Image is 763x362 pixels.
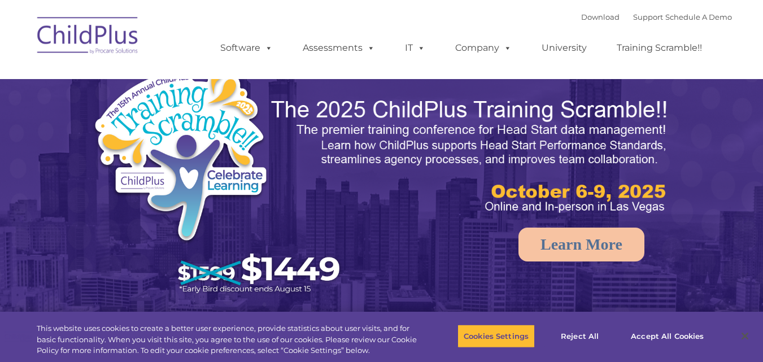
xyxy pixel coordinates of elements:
button: Cookies Settings [457,324,535,348]
a: Download [581,12,620,21]
a: University [530,37,598,59]
button: Close [733,324,757,348]
div: This website uses cookies to create a better user experience, provide statistics about user visit... [37,323,420,356]
font: | [581,12,732,21]
a: Training Scramble!! [605,37,713,59]
img: ChildPlus by Procare Solutions [32,9,145,66]
a: Learn More [518,228,644,261]
button: Reject All [544,324,615,348]
a: IT [394,37,437,59]
a: Schedule A Demo [665,12,732,21]
a: Assessments [291,37,386,59]
button: Accept All Cookies [625,324,710,348]
a: Company [444,37,523,59]
a: Support [633,12,663,21]
a: Software [209,37,284,59]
